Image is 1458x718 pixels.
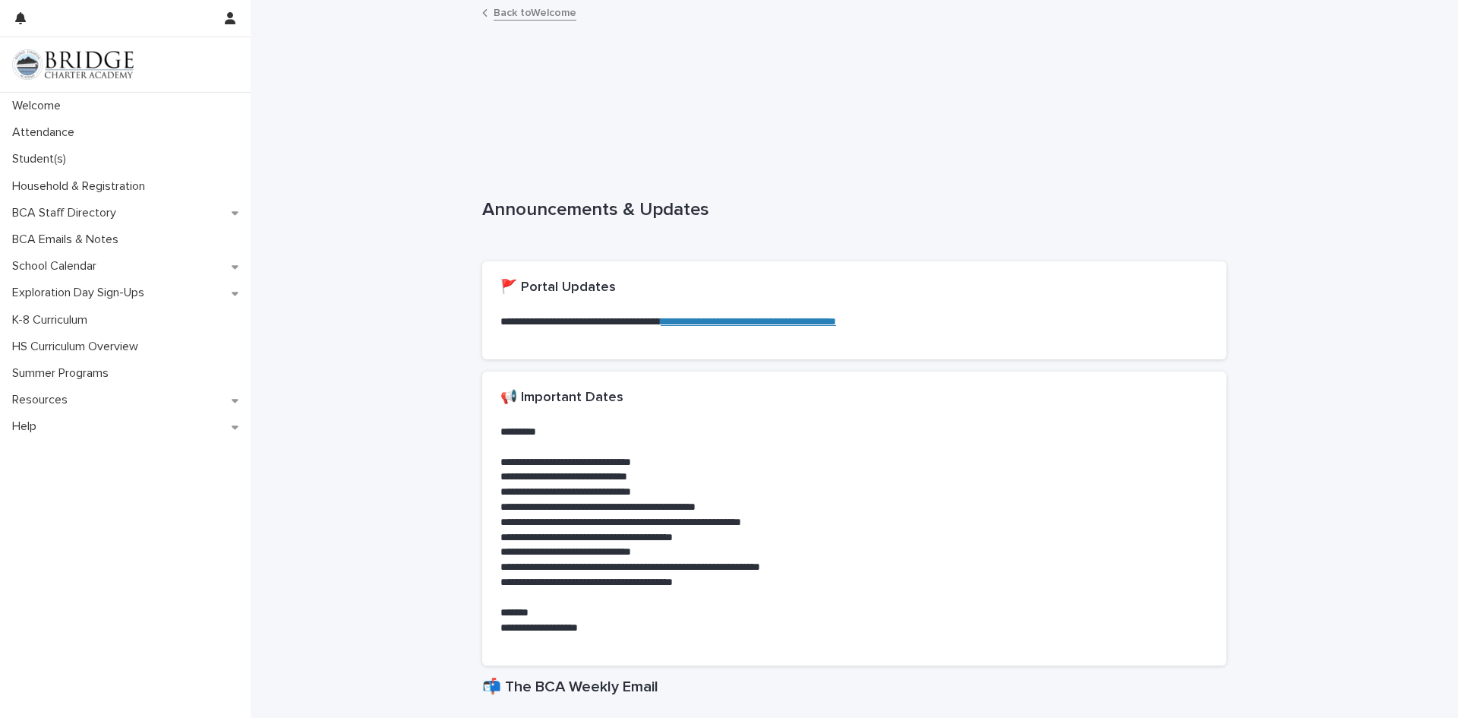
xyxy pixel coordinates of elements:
a: Back toWelcome [494,3,576,21]
p: School Calendar [6,259,109,274]
p: Exploration Day Sign-Ups [6,286,156,300]
p: BCA Emails & Notes [6,232,131,247]
p: K-8 Curriculum [6,313,99,327]
h1: 📬 The BCA Weekly Email [482,678,1226,696]
p: HS Curriculum Overview [6,340,150,354]
h2: 📢 Important Dates [500,390,623,406]
p: Resources [6,393,80,407]
p: BCA Staff Directory [6,206,128,220]
p: Announcements & Updates [482,199,1220,221]
p: Student(s) [6,152,78,166]
img: V1C1m3IdTEidaUdm9Hs0 [12,49,134,80]
p: Help [6,419,49,434]
h2: 🚩 Portal Updates [500,280,616,296]
p: Attendance [6,125,87,140]
p: Summer Programs [6,366,121,381]
p: Welcome [6,99,73,113]
p: Household & Registration [6,179,157,194]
